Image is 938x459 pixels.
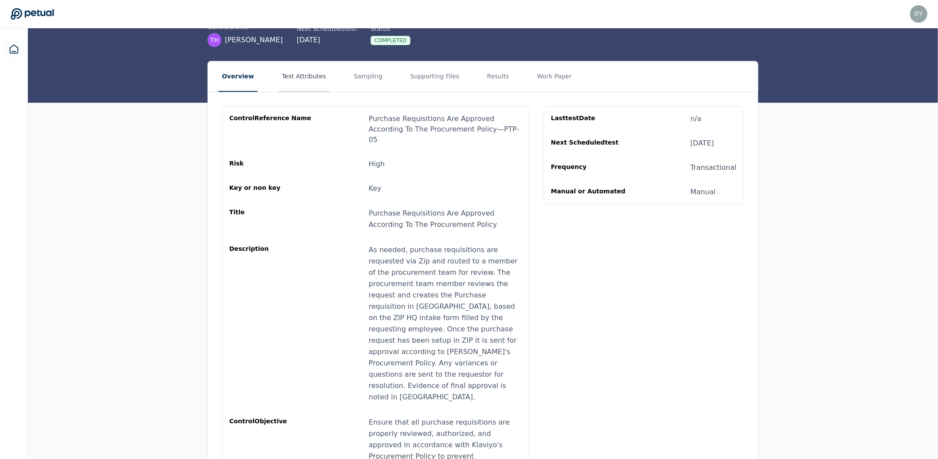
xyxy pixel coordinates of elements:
[407,61,462,92] button: Supporting Files
[690,138,714,148] div: [DATE]
[484,61,513,92] button: Results
[551,187,635,197] div: Manual or Automated
[369,159,385,169] div: High
[297,24,357,33] div: Next Scheduled test
[229,114,313,145] div: control Reference Name
[229,244,313,403] div: Description
[369,114,522,145] div: Purchase Requisitions Are Approved According To The Procurement Policy — PTP-05
[279,61,330,92] button: Test Attributes
[225,35,283,45] span: [PERSON_NAME]
[218,61,258,92] button: Overview
[910,5,928,23] img: ryan.mierzwiak@klaviyo.com
[534,61,575,92] button: Work Paper
[229,208,313,230] div: Title
[369,244,522,403] div: As needed, purchase requisitions are requested via Zip and routed to a member of the procurement ...
[3,39,24,60] a: Dashboard
[551,162,635,173] div: Frequency
[229,159,313,169] div: Risk
[370,24,411,33] div: Status
[690,162,737,173] div: Transactional
[229,183,313,194] div: Key or non key
[690,114,701,124] div: n/a
[297,35,357,45] div: [DATE]
[690,187,716,197] div: Manual
[551,114,635,124] div: Last test Date
[210,36,218,44] span: TH
[10,8,54,20] a: Go to Dashboard
[551,138,635,148] div: Next Scheduled test
[350,61,386,92] button: Sampling
[369,209,497,229] span: Purchase Requisitions Are Approved According To The Procurement Policy
[370,36,411,45] div: Completed
[369,183,381,194] div: Key
[208,61,758,92] nav: Tabs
